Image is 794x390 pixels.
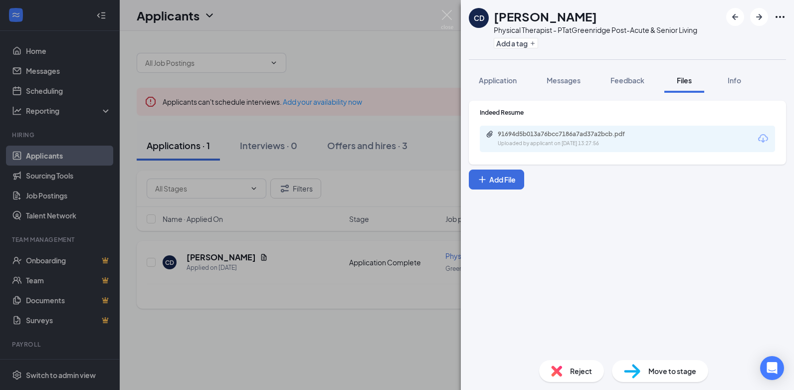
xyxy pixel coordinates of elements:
[494,8,597,25] h1: [PERSON_NAME]
[480,108,775,117] div: Indeed Resume
[774,11,786,23] svg: Ellipses
[753,11,765,23] svg: ArrowRight
[486,130,647,148] a: Paperclip91694d5b013a76bcc7186a7ad37a2bcb.pdfUploaded by applicant on [DATE] 13:27:56
[726,8,744,26] button: ArrowLeftNew
[494,25,697,35] div: Physical Therapist - PT at Greenridge Post-Acute & Senior Living
[479,76,517,85] span: Application
[530,40,536,46] svg: Plus
[677,76,692,85] span: Files
[477,175,487,185] svg: Plus
[474,13,484,23] div: CD
[610,76,644,85] span: Feedback
[729,11,741,23] svg: ArrowLeftNew
[648,366,696,377] span: Move to stage
[750,8,768,26] button: ArrowRight
[469,170,524,190] button: Add FilePlus
[486,130,494,138] svg: Paperclip
[570,366,592,377] span: Reject
[547,76,581,85] span: Messages
[494,38,538,48] button: PlusAdd a tag
[728,76,741,85] span: Info
[498,130,637,138] div: 91694d5b013a76bcc7186a7ad37a2bcb.pdf
[760,356,784,380] div: Open Intercom Messenger
[498,140,647,148] div: Uploaded by applicant on [DATE] 13:27:56
[757,133,769,145] svg: Download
